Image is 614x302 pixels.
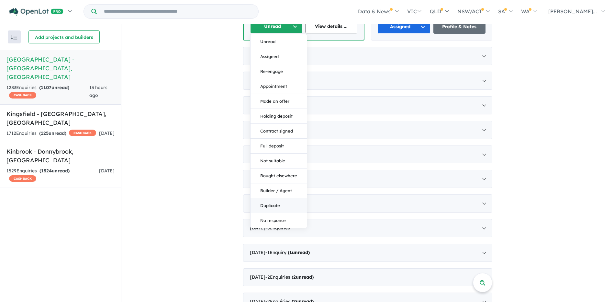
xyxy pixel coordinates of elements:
[292,274,314,280] strong: ( unread)
[28,30,100,43] button: Add projects and builders
[250,19,302,33] button: Unread
[251,213,307,228] button: No response
[99,168,115,174] span: [DATE]
[433,20,486,34] a: Profile & Notes
[6,130,96,137] div: 1712 Enquir ies
[251,198,307,213] button: Duplicate
[243,194,492,213] div: [DATE]
[243,47,492,65] div: [DATE]
[6,55,115,81] h5: [GEOGRAPHIC_DATA] - [GEOGRAPHIC_DATA] , [GEOGRAPHIC_DATA]
[39,85,69,90] strong: ( unread)
[243,170,492,188] div: [DATE]
[9,175,36,182] span: CASHBACK
[41,130,49,136] span: 125
[6,147,115,165] h5: Kinbrook - Donnybrook , [GEOGRAPHIC_DATA]
[39,168,70,174] strong: ( unread)
[41,168,52,174] span: 1524
[99,130,115,136] span: [DATE]
[251,49,307,64] button: Assigned
[6,110,115,127] h5: Kingsfield - [GEOGRAPHIC_DATA] , [GEOGRAPHIC_DATA]
[251,34,307,49] button: Unread
[9,8,63,16] img: Openlot PRO Logo White
[243,96,492,114] div: [DATE]
[243,244,492,262] div: [DATE]
[251,183,307,198] button: Builder / Agent
[243,145,492,164] div: [DATE]
[251,124,307,139] button: Contract signed
[9,92,36,99] span: CASHBACK
[39,130,66,136] strong: ( unread)
[251,64,307,79] button: Re-engage
[251,109,307,124] button: Holding deposit
[41,85,51,90] span: 1107
[306,19,358,33] a: View details ...
[98,5,257,18] input: Try estate name, suburb, builder or developer
[251,94,307,109] button: Made an offer
[69,130,96,136] span: CASHBACK
[243,72,492,90] div: [DATE]
[265,274,314,280] span: - 2 Enquir ies
[378,20,430,34] button: Assigned
[6,84,89,99] div: 1283 Enquir ies
[265,250,310,255] span: - 1 Enquir y
[548,8,597,15] span: [PERSON_NAME]...
[251,139,307,154] button: Full deposit
[251,168,307,183] button: Bought elsewhere
[89,85,107,98] span: 13 hours ago
[289,250,292,255] span: 1
[293,274,296,280] span: 2
[11,35,17,40] img: sort.svg
[243,121,492,139] div: [DATE]
[251,79,307,94] button: Appointment
[6,167,99,183] div: 1529 Enquir ies
[243,268,492,286] div: [DATE]
[251,154,307,168] button: Not suitable
[288,250,310,255] strong: ( unread)
[243,219,492,237] div: [DATE]
[250,34,307,228] div: Unread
